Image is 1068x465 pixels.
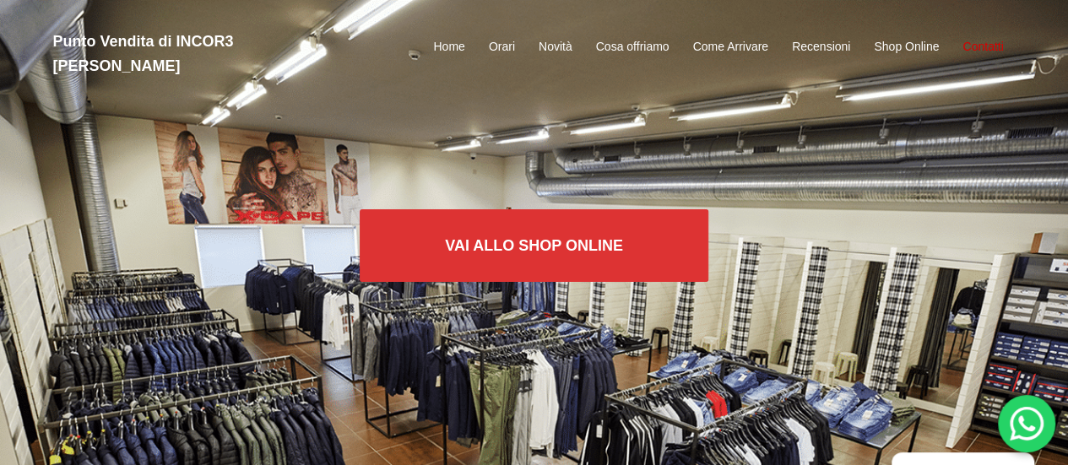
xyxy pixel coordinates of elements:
a: Cosa offriamo [596,37,670,57]
a: Shop Online [874,37,939,57]
a: Home [433,37,464,57]
a: Contatti [962,37,1003,57]
a: Vai allo SHOP ONLINE [360,209,708,282]
h2: Punto Vendita di INCOR3 [PERSON_NAME] [53,30,357,78]
div: 'Hai [998,395,1055,452]
a: Come Arrivare [692,37,767,57]
a: Orari [489,37,515,57]
a: Novità [539,37,572,57]
a: Recensioni [792,37,850,57]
